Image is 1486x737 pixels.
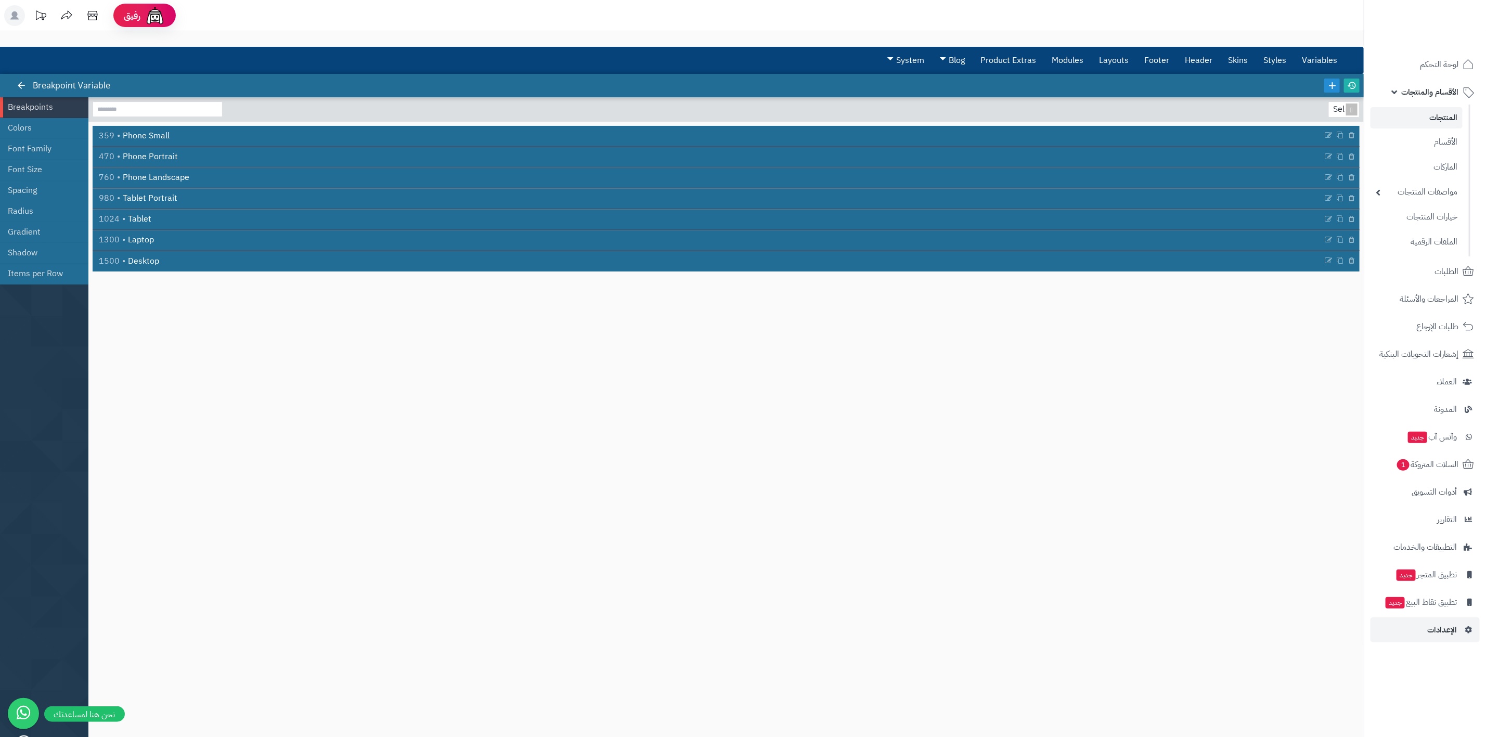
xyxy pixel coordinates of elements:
a: الماركات [1371,156,1463,178]
a: Header [1177,47,1220,73]
div: Breakpoint Variable [19,74,121,97]
a: Breakpoints [8,97,73,118]
span: الأقسام والمنتجات [1401,85,1458,99]
a: Tablet1024 [93,210,1323,229]
a: Skins [1220,47,1256,73]
a: Phone Landscape760 [93,168,1323,188]
a: مواصفات المنتجات [1371,181,1463,203]
span: Phone Portrait [123,151,178,163]
span: الإعدادات [1427,623,1457,637]
span: 1 [1397,459,1410,471]
span: العملاء [1437,374,1457,389]
a: Shadow [8,242,73,263]
span: 1300 [99,234,125,246]
a: Laptop1300 [93,230,1323,250]
span: Tablet [128,213,151,225]
a: إشعارات التحويلات البنكية [1371,342,1480,367]
a: المنتجات [1371,107,1463,128]
a: تحديثات المنصة [28,5,54,29]
span: جديد [1386,597,1405,609]
a: Styles [1256,47,1294,73]
span: إشعارات التحويلات البنكية [1379,347,1458,361]
a: Colors [8,118,73,138]
span: Desktop [128,255,159,267]
a: Modules [1044,47,1091,73]
a: التقارير [1371,507,1480,532]
span: الطلبات [1435,264,1458,279]
span: طلبات الإرجاع [1416,319,1458,334]
span: Tablet Portrait [123,192,177,204]
img: ai-face.png [145,5,165,26]
a: Blog [932,47,973,73]
a: Font Family [8,138,73,159]
span: Laptop [128,234,154,246]
a: Phone Portrait470 [93,147,1323,167]
div: Select... [1329,102,1357,117]
span: أدوات التسويق [1412,485,1457,499]
a: طلبات الإرجاع [1371,314,1480,339]
a: المدونة [1371,397,1480,422]
a: العملاء [1371,369,1480,394]
a: تطبيق نقاط البيعجديد [1371,590,1480,615]
span: التقارير [1437,512,1457,527]
a: الملفات الرقمية [1371,231,1463,253]
span: السلات المتروكة [1396,457,1458,472]
span: 470 [99,151,120,163]
a: Product Extras [973,47,1044,73]
a: Desktop1500 [93,251,1323,271]
span: جديد [1397,570,1416,581]
span: رفيق [124,9,140,22]
a: Gradient [8,222,73,242]
a: Footer [1136,47,1177,73]
span: المراجعات والأسئلة [1400,292,1458,306]
a: المراجعات والأسئلة [1371,287,1480,312]
span: 1024 [99,213,125,225]
span: تطبيق المتجر [1395,567,1457,582]
a: أدوات التسويق [1371,480,1480,505]
span: 1500 [99,255,125,267]
span: وآتس آب [1407,430,1457,444]
span: لوحة التحكم [1420,57,1458,72]
span: تطبيق نقاط البيع [1385,595,1457,610]
a: السلات المتروكة1 [1371,452,1480,477]
a: Radius [8,201,73,222]
a: الأقسام [1371,131,1463,153]
a: Phone Small359 [93,126,1323,146]
a: System [880,47,932,73]
span: Phone Landscape [123,172,189,184]
a: خيارات المنتجات [1371,206,1463,228]
span: 760 [99,172,120,184]
span: جديد [1408,432,1427,443]
a: وآتس آبجديد [1371,424,1480,449]
span: 980 [99,192,120,204]
a: لوحة التحكم [1371,52,1480,77]
a: التطبيقات والخدمات [1371,535,1480,560]
span: التطبيقات والخدمات [1393,540,1457,554]
a: Variables [1294,47,1345,73]
span: المدونة [1434,402,1457,417]
a: Tablet Portrait980 [93,189,1323,209]
a: الطلبات [1371,259,1480,284]
a: الإعدادات [1371,617,1480,642]
a: تطبيق المتجرجديد [1371,562,1480,587]
span: Phone Small [123,130,170,142]
span: 359 [99,130,120,142]
a: Items per Row [8,263,73,284]
a: Font Size [8,159,73,180]
a: Layouts [1091,47,1136,73]
a: Spacing [8,180,73,201]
